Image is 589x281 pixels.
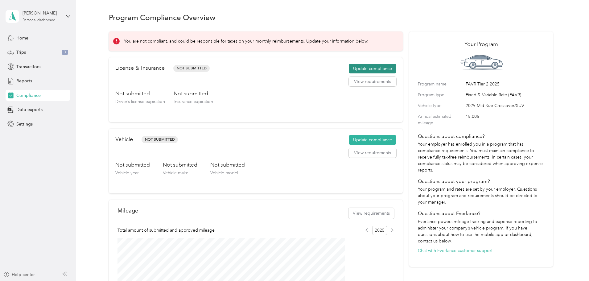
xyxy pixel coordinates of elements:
button: View requirements [348,208,394,219]
span: Vehicle make [163,170,188,176]
h3: Not submitted [163,161,197,169]
label: Program name [418,81,463,87]
h4: Questions about your program? [418,178,544,185]
p: You are not compliant, and could be responsible for taxes on your monthly reimbursements. Update ... [124,38,369,44]
button: View requirements [349,148,396,158]
span: Trips [16,49,26,56]
div: [PERSON_NAME] [23,10,61,16]
p: Everlance powers mileage tracking and expense reporting to administer your company’s vehicle prog... [418,218,544,244]
h4: Questions about Everlance? [418,210,544,217]
h3: Not submitted [210,161,245,169]
span: 3 [62,50,68,55]
p: Your employer has enrolled you in a program that has compliance requirements. You must maintain c... [418,141,544,173]
button: Chat with Everlance customer support [418,247,492,254]
span: 15,005 [466,113,544,126]
span: FAVR Tier 2 2025 [466,81,544,87]
button: Update compliance [349,64,396,74]
h3: Not submitted [115,161,150,169]
span: Reports [16,78,32,84]
div: Personal dashboard [23,19,56,22]
button: Help center [3,271,35,278]
iframe: Everlance-gr Chat Button Frame [554,246,589,281]
span: Insurance expiration [174,99,213,104]
span: Driver’s license expiration [115,99,165,104]
h1: Program Compliance Overview [109,14,216,21]
button: Update compliance [349,135,396,145]
span: Not Submitted [173,65,210,72]
h4: Questions about compliance? [418,133,544,140]
h2: Mileage [117,207,138,214]
span: Transactions [16,64,41,70]
h2: License & Insurance [115,64,165,72]
button: View requirements [349,77,396,87]
h3: Not submitted [115,90,165,97]
span: Home [16,35,28,41]
h2: Vehicle [115,135,133,143]
h2: Your Program [418,40,544,48]
span: Data exports [16,106,43,113]
span: Total amount of submitted and approved mileage [117,227,215,233]
span: Compliance [16,92,41,99]
span: Vehicle model [210,170,238,176]
span: Fixed & Variable Rate (FAVR) [466,92,544,98]
span: 2025 [372,226,387,235]
span: Vehicle year [115,170,139,176]
label: Program type [418,92,463,98]
p: Your program and rates are set by your employer. Questions about your program and requirements sh... [418,186,544,205]
h3: Not submitted [174,90,213,97]
span: Not Submitted [142,136,178,143]
span: Settings [16,121,33,127]
span: 2025 Mid-Size Crossover/SUV [466,102,544,109]
label: Vehicle type [418,102,463,109]
label: Annual estimated mileage [418,113,463,126]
